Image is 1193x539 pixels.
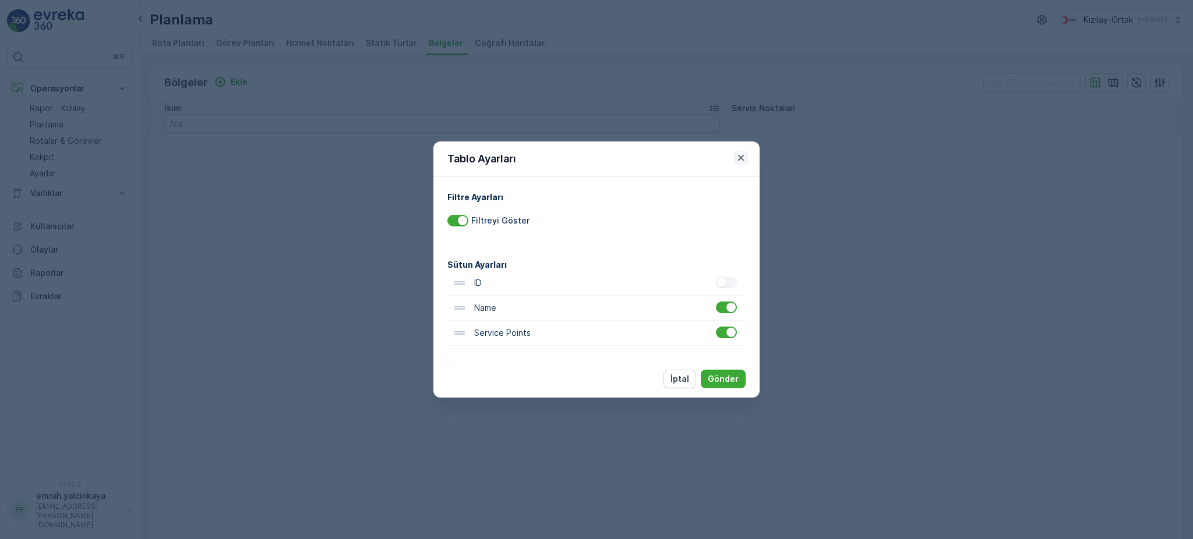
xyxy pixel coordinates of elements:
p: Service Points [472,327,531,339]
p: Gönder [708,373,739,385]
p: İptal [670,373,689,385]
p: Filtreyi Göster [471,215,530,226]
p: Name [472,302,496,314]
h4: Filtre Ayarları [447,191,746,203]
div: Service Points [447,321,746,346]
h4: Sütun Ayarları [447,258,746,271]
div: Name [447,296,746,321]
div: ID [447,271,746,296]
button: Gönder [701,370,746,388]
p: Tablo Ayarları [447,151,516,167]
p: ID [472,277,482,289]
button: İptal [663,370,696,388]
